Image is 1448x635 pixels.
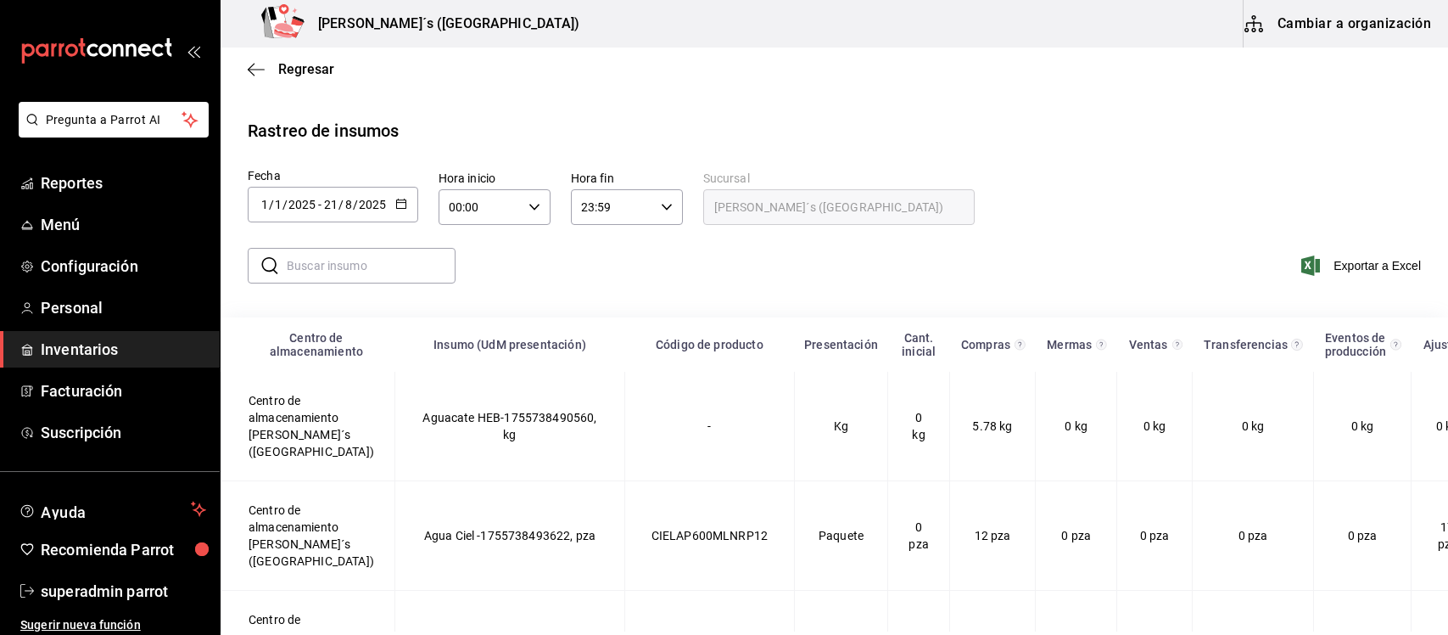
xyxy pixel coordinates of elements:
span: - [318,198,321,211]
span: Sugerir nueva función [20,616,206,634]
span: 0 kg [1351,419,1374,433]
div: Compras [959,338,1011,351]
span: / [269,198,274,211]
label: Hora fin [571,172,683,184]
div: Código de producto [635,338,785,351]
span: / [353,198,358,211]
input: Year [358,198,387,211]
span: Fecha [248,169,281,183]
div: Rastreo de insumos [248,118,399,143]
span: 0 pza [1348,529,1378,542]
button: Exportar a Excel [1305,256,1421,276]
td: Paquete [794,481,888,591]
div: Centro de almacenamiento [249,331,385,358]
td: CIELAP600MLNRP12 [625,481,795,591]
input: Day [323,198,338,211]
td: Kg [794,372,888,481]
span: 5.78 kg [972,419,1012,433]
span: Recomienda Parrot [41,538,206,561]
span: Ayuda [41,499,184,520]
div: Cant. inicial [898,331,939,358]
span: Menú [41,213,206,236]
span: 0 pza [1061,529,1091,542]
div: Mermas [1046,338,1093,351]
h3: [PERSON_NAME]´s ([GEOGRAPHIC_DATA]) [305,14,580,34]
input: Month [344,198,353,211]
input: Month [274,198,282,211]
input: Year [288,198,316,211]
svg: Total de presentación del insumo mermado en el rango de fechas seleccionado. [1096,338,1107,351]
svg: Total de presentación del insumo utilizado en eventos de producción en el rango de fechas selecci... [1390,338,1401,351]
span: Configuración [41,255,206,278]
input: Buscar insumo [287,249,456,283]
span: 0 kg [1242,419,1265,433]
span: Suscripción [41,421,206,444]
span: Regresar [278,61,334,77]
div: Eventos de producción [1323,331,1387,358]
span: 12 pza [975,529,1011,542]
span: Reportes [41,171,206,194]
span: Inventarios [41,338,206,361]
button: open_drawer_menu [187,44,200,58]
svg: Total de presentación del insumo transferido ya sea fuera o dentro de la sucursal en el rango de ... [1291,338,1303,351]
td: - [625,372,795,481]
span: 0 pza [1238,529,1268,542]
td: Centro de almacenamiento [PERSON_NAME]´s ([GEOGRAPHIC_DATA]) [221,372,395,481]
span: Pregunta a Parrot AI [46,111,182,129]
button: Regresar [248,61,334,77]
span: 0 pza [908,520,928,551]
svg: Total de presentación del insumo vendido en el rango de fechas seleccionado. [1172,338,1182,351]
td: Aguacate HEB-1755738490560, kg [394,372,624,481]
label: Sucursal [703,172,975,184]
span: 0 kg [1143,419,1166,433]
div: Presentación [804,338,878,351]
span: 0 kg [912,411,925,441]
span: / [282,198,288,211]
span: Facturación [41,379,206,402]
span: superadmin parrot [41,580,206,603]
div: Transferencias [1203,338,1289,351]
a: Pregunta a Parrot AI [12,123,209,141]
span: 0 kg [1065,419,1087,433]
td: Centro de almacenamiento [PERSON_NAME]´s ([GEOGRAPHIC_DATA]) [221,481,395,591]
span: 0 pza [1140,529,1170,542]
div: Insumo (UdM presentación) [405,338,614,351]
input: Day [260,198,269,211]
span: Personal [41,296,206,319]
span: / [338,198,344,211]
div: Ventas [1127,338,1170,351]
td: Agua Ciel -1755738493622, pza [394,481,624,591]
label: Hora inicio [439,172,551,184]
button: Pregunta a Parrot AI [19,102,209,138]
svg: Total de presentación del insumo comprado en el rango de fechas seleccionado. [1015,338,1026,351]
